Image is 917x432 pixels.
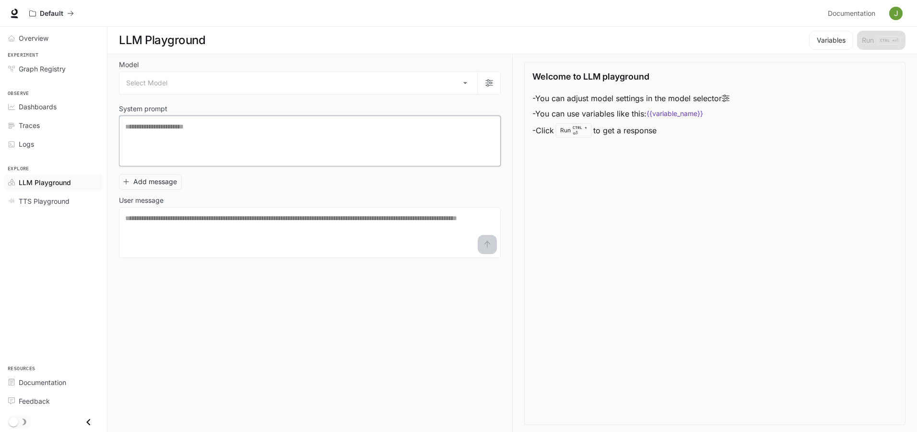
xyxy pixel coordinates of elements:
[9,416,18,427] span: Dark mode toggle
[809,31,853,50] button: Variables
[886,4,905,23] button: User avatar
[532,91,729,106] li: - You can adjust model settings in the model selector
[4,98,103,115] a: Dashboards
[532,121,729,140] li: - Click to get a response
[4,174,103,191] a: LLM Playground
[4,193,103,210] a: TTS Playground
[889,7,903,20] img: User avatar
[19,33,48,43] span: Overview
[4,136,103,152] a: Logs
[4,30,103,47] a: Overview
[19,177,71,187] span: LLM Playground
[40,10,63,18] p: Default
[4,117,103,134] a: Traces
[119,31,205,50] h1: LLM Playground
[824,4,882,23] a: Documentation
[19,120,40,130] span: Traces
[828,8,875,20] span: Documentation
[573,125,587,136] p: ⏎
[532,70,649,83] p: Welcome to LLM playground
[119,61,139,68] p: Model
[119,197,164,204] p: User message
[19,196,70,206] span: TTS Playground
[119,174,182,190] button: Add message
[532,106,729,121] li: - You can use variables like this:
[126,78,167,88] span: Select Model
[19,102,57,112] span: Dashboards
[573,125,587,130] p: CTRL +
[19,139,34,149] span: Logs
[19,377,66,387] span: Documentation
[4,374,103,391] a: Documentation
[19,64,66,74] span: Graph Registry
[19,396,50,406] span: Feedback
[119,72,477,94] div: Select Model
[4,60,103,77] a: Graph Registry
[556,123,591,138] div: Run
[119,105,167,112] p: System prompt
[4,393,103,409] a: Feedback
[647,109,703,118] code: {{variable_name}}
[25,4,78,23] button: All workspaces
[78,412,99,432] button: Close drawer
